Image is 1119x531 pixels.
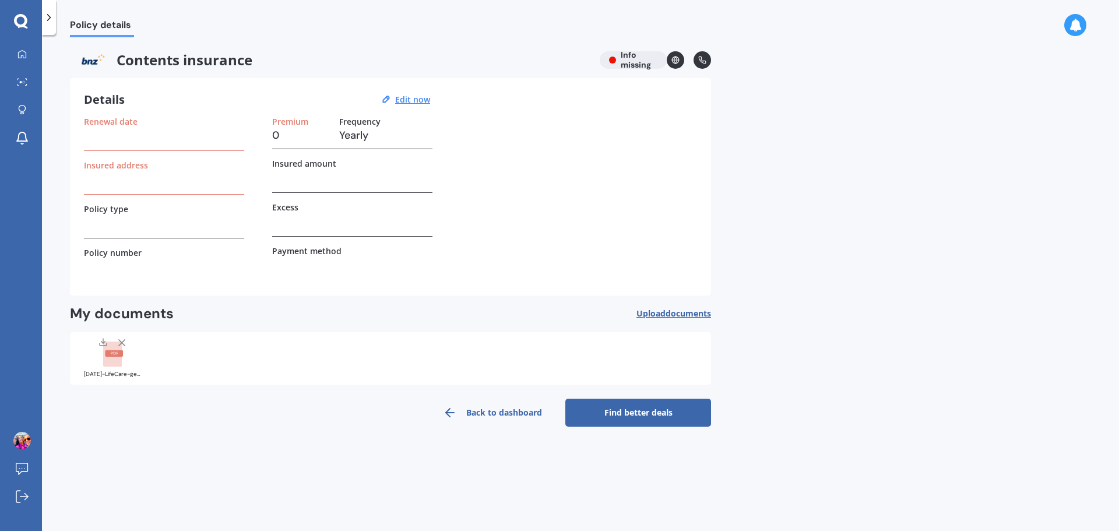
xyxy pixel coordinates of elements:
[420,399,565,427] a: Back to dashboard
[84,117,138,126] label: Renewal date
[636,309,711,318] span: Upload
[272,159,336,168] label: Insured amount
[272,126,330,144] h3: 0
[84,248,142,258] label: Policy number
[395,94,430,105] u: Edit now
[70,51,590,69] span: Contents insurance
[84,371,142,377] div: 2017-05-01-LifeCare-general-terms.pdf
[13,432,31,449] img: picture
[339,117,381,126] label: Frequency
[565,399,711,427] a: Find better deals
[70,51,117,69] img: BNZ.png
[272,117,308,126] label: Premium
[84,204,128,214] label: Policy type
[636,305,711,323] button: Uploaddocuments
[70,19,134,35] span: Policy details
[84,160,148,170] label: Insured address
[272,246,342,256] label: Payment method
[70,305,174,323] h2: My documents
[392,94,434,105] button: Edit now
[666,308,711,319] span: documents
[272,202,298,212] label: Excess
[339,126,432,144] h3: Yearly
[84,92,125,107] h3: Details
